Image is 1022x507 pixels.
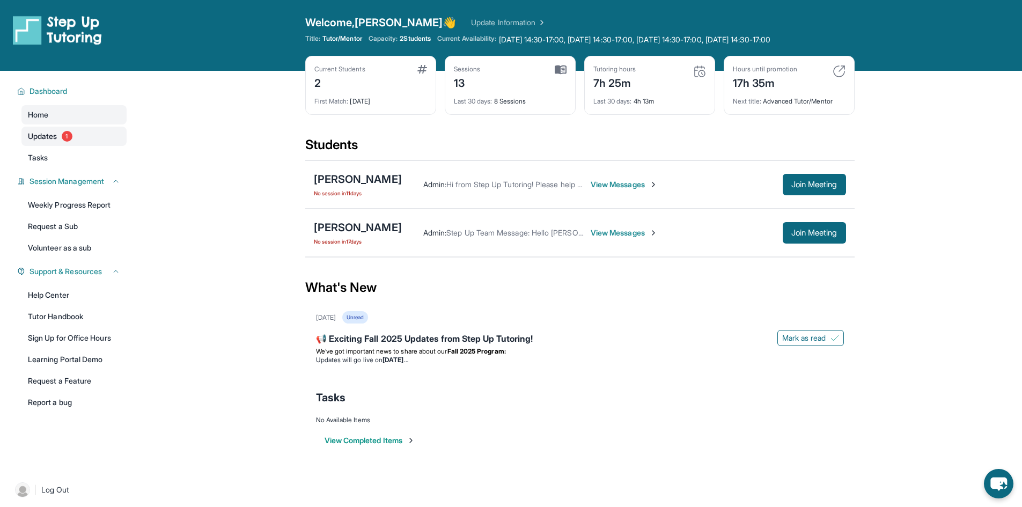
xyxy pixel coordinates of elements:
button: Dashboard [25,86,120,97]
img: user-img [15,482,30,497]
div: [DATE] [316,313,336,322]
div: 17h 35m [733,74,797,91]
div: [PERSON_NAME] [314,220,402,235]
span: Capacity: [369,34,398,43]
div: [DATE] [314,91,427,106]
span: Tutor/Mentor [322,34,362,43]
div: Unread [342,311,368,324]
img: Chevron-Right [649,180,658,189]
div: Tutoring hours [593,65,636,74]
img: card [417,65,427,74]
div: Students [305,136,855,160]
span: No session in 17 days [314,237,402,246]
div: 4h 13m [593,91,706,106]
span: Home [28,109,48,120]
div: 7h 25m [593,74,636,91]
img: Chevron-Right [649,229,658,237]
a: Request a Feature [21,371,127,391]
span: Admin : [423,228,446,237]
div: Advanced Tutor/Mentor [733,91,845,106]
span: We’ve got important news to share about our [316,347,447,355]
div: 2 [314,74,365,91]
img: Chevron Right [535,17,546,28]
span: Session Management [30,176,104,187]
a: Report a bug [21,393,127,412]
span: Next title : [733,97,762,105]
a: Volunteer as a sub [21,238,127,258]
span: Mark as read [782,333,826,343]
img: card [833,65,845,78]
div: Current Students [314,65,365,74]
a: Weekly Progress Report [21,195,127,215]
span: Support & Resources [30,266,102,277]
div: 13 [454,74,481,91]
div: Sessions [454,65,481,74]
span: Join Meeting [791,230,837,236]
strong: Fall 2025 Program: [447,347,506,355]
div: 📢 Exciting Fall 2025 Updates from Step Up Tutoring! [316,332,844,347]
a: Update Information [471,17,546,28]
span: | [34,483,37,496]
a: Updates1 [21,127,127,146]
button: View Completed Items [325,435,415,446]
a: Sign Up for Office Hours [21,328,127,348]
a: Home [21,105,127,124]
span: Welcome, [PERSON_NAME] 👋 [305,15,457,30]
button: Join Meeting [783,222,846,244]
button: Support & Resources [25,266,120,277]
img: logo [13,15,102,45]
span: Title: [305,34,320,43]
li: Updates will go live on [316,356,844,364]
span: View Messages [591,179,658,190]
button: chat-button [984,469,1013,498]
span: Log Out [41,484,69,495]
img: card [555,65,567,75]
a: Tasks [21,148,127,167]
span: Last 30 days : [454,97,492,105]
button: Mark as read [777,330,844,346]
span: First Match : [314,97,349,105]
a: Help Center [21,285,127,305]
span: Join Meeting [791,181,837,188]
span: 1 [62,131,72,142]
span: Dashboard [30,86,68,97]
div: What's New [305,264,855,311]
a: Tutor Handbook [21,307,127,326]
span: Updates [28,131,57,142]
a: |Log Out [11,478,127,502]
span: Current Availability: [437,34,496,45]
span: Admin : [423,180,446,189]
a: Learning Portal Demo [21,350,127,369]
span: Tasks [28,152,48,163]
a: Request a Sub [21,217,127,236]
img: Mark as read [830,334,839,342]
div: No Available Items [316,416,844,424]
span: Tasks [316,390,345,405]
img: card [693,65,706,78]
div: [PERSON_NAME] [314,172,402,187]
span: No session in 11 days [314,189,402,197]
span: [DATE] 14:30-17:00, [DATE] 14:30-17:00, [DATE] 14:30-17:00, [DATE] 14:30-17:00 [499,34,770,45]
span: 2 Students [400,34,431,43]
div: 8 Sessions [454,91,567,106]
span: Last 30 days : [593,97,632,105]
button: Join Meeting [783,174,846,195]
div: Hours until promotion [733,65,797,74]
strong: [DATE] [383,356,408,364]
span: View Messages [591,227,658,238]
button: Session Management [25,176,120,187]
